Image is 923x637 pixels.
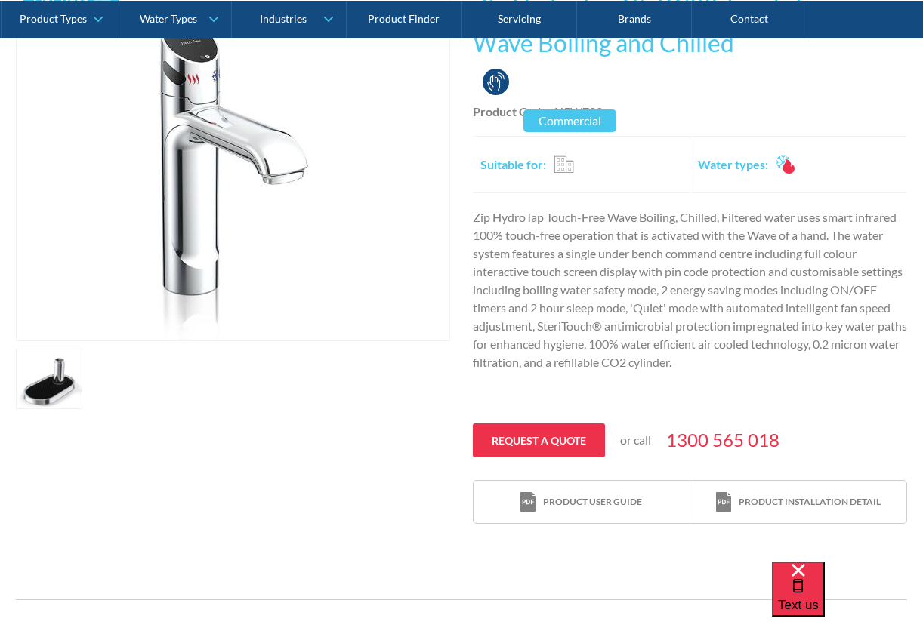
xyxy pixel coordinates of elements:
[539,112,601,130] div: Commercial
[474,481,690,524] a: print iconProduct user guide
[772,562,923,637] iframe: podium webchat widget bubble
[620,431,651,449] p: or call
[520,492,536,512] img: print icon
[260,12,307,25] div: Industries
[473,208,907,371] p: Zip HydroTap Touch-Free Wave Boiling, Chilled, Filtered water uses smart infrared 100% touch-free...
[716,492,731,512] img: print icon
[543,495,642,509] div: Product user guide
[473,423,605,457] a: Request a quote
[140,12,197,25] div: Water Types
[554,103,603,121] div: H5W702
[739,495,881,509] div: Product installation detail
[473,104,551,118] strong: Product Code:
[16,349,82,409] a: open lightbox
[698,155,768,174] h2: Water types:
[20,12,87,25] div: Product Types
[666,426,779,454] a: 1300 565 018
[690,481,906,524] a: print iconProduct installation detail
[480,155,546,174] h2: Suitable for:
